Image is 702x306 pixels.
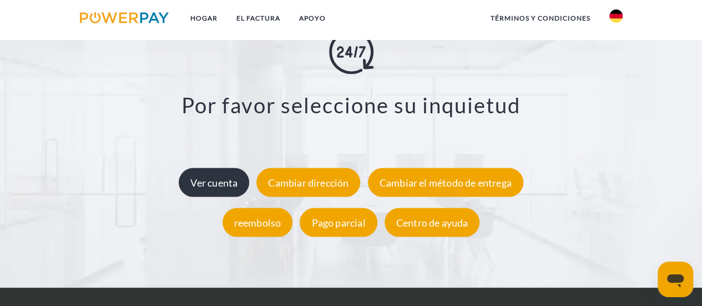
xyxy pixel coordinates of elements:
[396,217,468,229] font: Centro de ayuda
[481,8,600,28] a: Términos y condiciones
[236,14,280,22] font: EL FACTURA
[382,217,483,229] a: Centro de ayuda
[190,177,238,189] font: Ver cuenta
[311,217,365,229] font: Pago parcial
[234,217,281,229] font: reembolso
[180,8,226,28] a: Hogar
[226,8,289,28] a: EL FACTURA
[299,14,325,22] font: APOYO
[181,92,521,118] font: Por favor seleccione su inquietud
[329,30,373,74] img: online-shopping.svg
[380,177,512,189] font: Cambiar el método de entrega
[658,262,693,297] iframe: Schaltfläche zum Öffnen des Messaging-Fensters
[289,8,335,28] a: APOYO
[254,177,363,189] a: Cambiar dirección
[176,177,252,189] a: Ver cuenta
[491,14,590,22] font: Términos y condiciones
[268,177,349,189] font: Cambiar dirección
[297,217,380,229] a: Pago parcial
[220,217,296,229] a: reembolso
[80,12,169,23] img: logo-powerpay.svg
[609,9,623,23] img: Delaware
[190,14,217,22] font: Hogar
[365,177,526,189] a: Cambiar el método de entrega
